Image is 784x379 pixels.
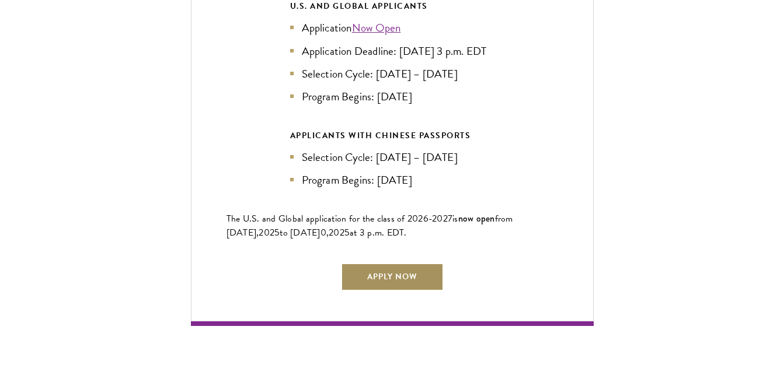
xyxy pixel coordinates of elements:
[290,128,494,143] div: APPLICANTS WITH CHINESE PASSPORTS
[290,43,494,59] li: Application Deadline: [DATE] 3 p.m. EDT
[290,88,494,105] li: Program Begins: [DATE]
[341,263,444,291] a: Apply Now
[290,149,494,166] li: Selection Cycle: [DATE] – [DATE]
[320,226,326,240] span: 0
[290,65,494,82] li: Selection Cycle: [DATE] – [DATE]
[452,212,458,226] span: is
[326,226,329,240] span: ,
[259,226,274,240] span: 202
[352,19,401,36] a: Now Open
[290,19,494,36] li: Application
[428,212,448,226] span: -202
[423,212,428,226] span: 6
[448,212,452,226] span: 7
[227,212,513,240] span: from [DATE],
[344,226,350,240] span: 5
[280,226,320,240] span: to [DATE]
[350,226,407,240] span: at 3 p.m. EDT.
[329,226,344,240] span: 202
[274,226,280,240] span: 5
[227,212,423,226] span: The U.S. and Global application for the class of 202
[290,171,494,188] li: Program Begins: [DATE]
[458,212,495,225] span: now open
